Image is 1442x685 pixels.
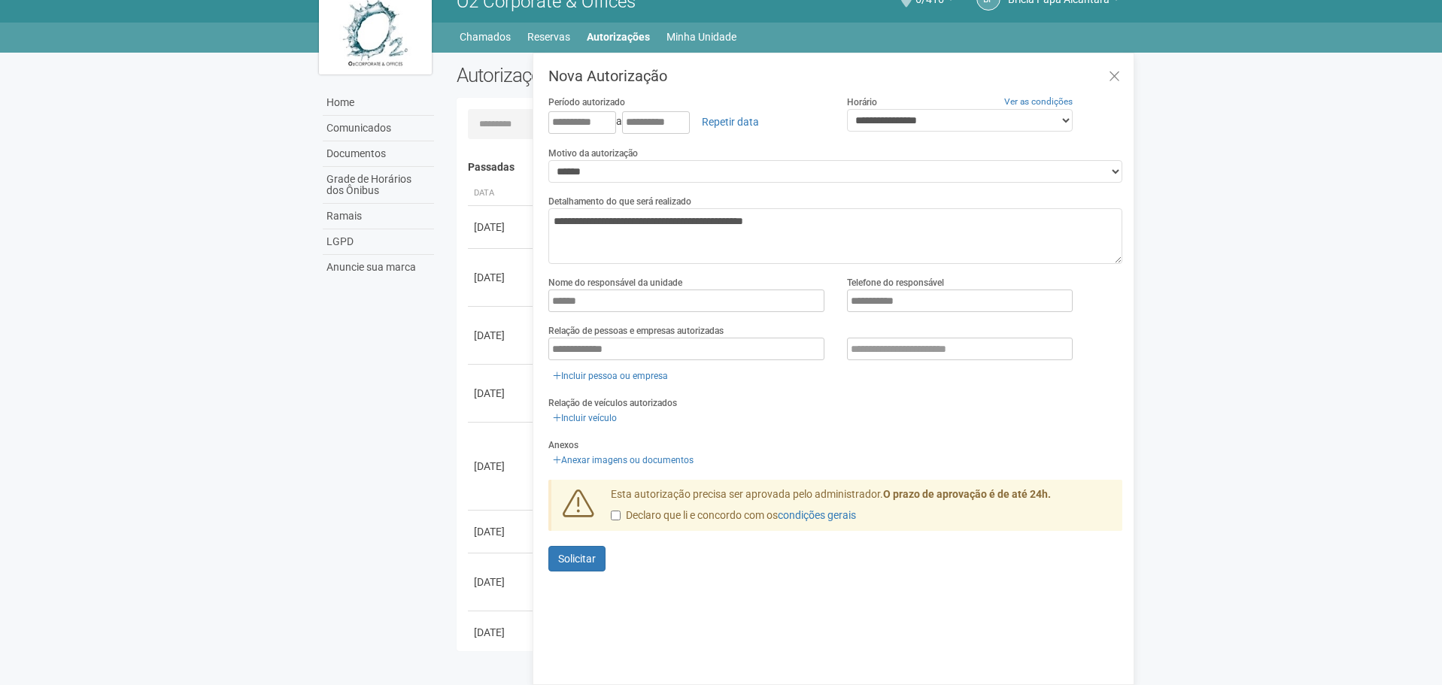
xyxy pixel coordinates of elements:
[587,26,650,47] a: Autorizações
[847,276,944,289] label: Telefone do responsável
[548,109,824,135] div: a
[474,459,530,474] div: [DATE]
[692,109,769,135] a: Repetir data
[468,162,1113,173] h4: Passadas
[548,195,691,208] label: Detalhamento do que será realizado
[611,508,856,523] label: Declaro que li e concordo com os
[474,524,530,539] div: [DATE]
[548,276,682,289] label: Nome do responsável da unidade
[323,255,434,280] a: Anuncie sua marca
[548,68,1122,83] h3: Nova Autorização
[548,452,698,468] a: Anexar imagens ou documentos
[474,386,530,401] div: [DATE]
[548,438,578,452] label: Anexos
[323,167,434,204] a: Grade de Horários dos Ônibus
[548,147,638,160] label: Motivo da autorização
[474,328,530,343] div: [DATE]
[457,64,779,86] h2: Autorizações
[548,396,677,410] label: Relação de veículos autorizados
[847,95,877,109] label: Horário
[474,625,530,640] div: [DATE]
[548,324,724,338] label: Relação de pessoas e empresas autorizadas
[548,546,606,571] button: Solicitar
[1004,96,1073,107] a: Ver as condições
[666,26,736,47] a: Minha Unidade
[474,270,530,285] div: [DATE]
[548,368,672,384] a: Incluir pessoa ou empresa
[527,26,570,47] a: Reservas
[323,116,434,141] a: Comunicados
[611,511,621,520] input: Declaro que li e concordo com oscondições gerais
[778,509,856,521] a: condições gerais
[323,90,434,116] a: Home
[474,574,530,590] div: [DATE]
[548,95,625,109] label: Período autorizado
[468,181,536,206] th: Data
[600,487,1123,531] div: Esta autorização precisa ser aprovada pelo administrador.
[548,410,621,426] a: Incluir veículo
[558,553,596,565] span: Solicitar
[460,26,511,47] a: Chamados
[474,220,530,235] div: [DATE]
[323,141,434,167] a: Documentos
[323,229,434,255] a: LGPD
[323,204,434,229] a: Ramais
[883,488,1051,500] strong: O prazo de aprovação é de até 24h.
